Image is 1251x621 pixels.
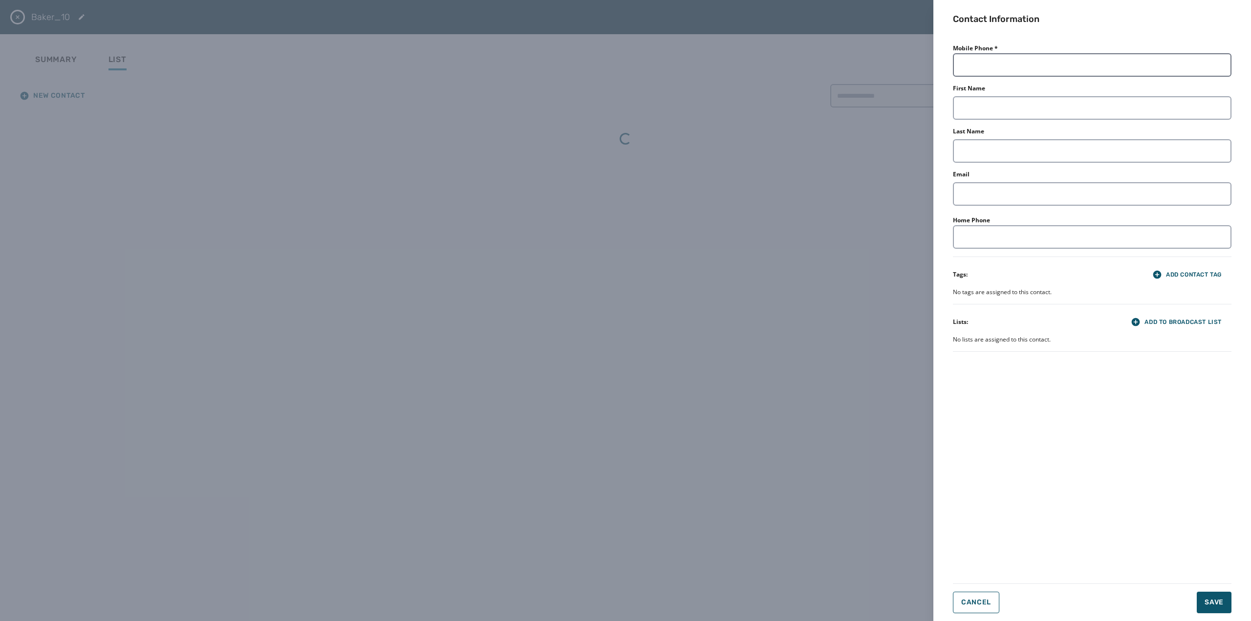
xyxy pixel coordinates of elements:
[953,592,999,613] button: Cancel
[953,171,970,178] label: Email
[953,85,985,92] label: First Name
[953,128,984,135] label: Last Name
[953,271,968,278] div: Tags:
[1197,592,1231,613] button: Save
[953,12,1039,26] h2: Contact Information
[1123,314,1229,330] button: Add to Broadcast List
[1144,267,1229,282] button: Add Contact Tag
[1131,317,1222,327] span: Add to Broadcast List
[953,44,998,52] label: Mobile Phone *
[961,599,991,606] span: Cancel
[953,288,1231,296] div: No tags are assigned to this contact.
[953,318,968,326] div: Lists:
[1205,598,1224,607] span: Save
[953,336,1231,343] div: No lists are assigned to this contact.
[1152,270,1222,279] span: Add Contact Tag
[953,216,990,224] label: Home Phone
